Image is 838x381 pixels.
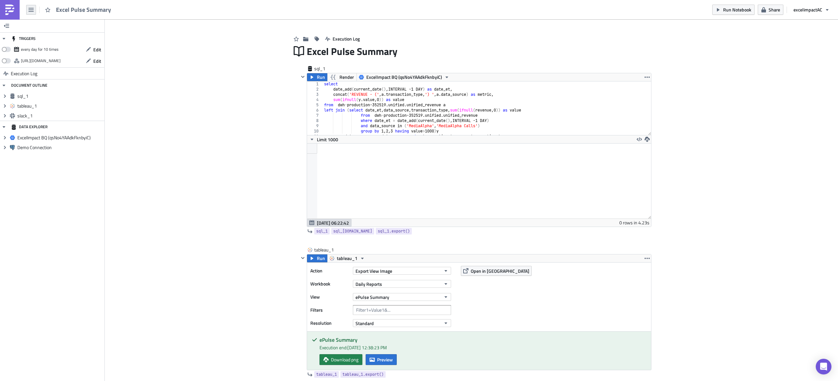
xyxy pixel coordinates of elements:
[11,121,47,133] div: DATA EXPLORER
[356,73,452,81] button: ExcelImpact BQ (qsNo4YAAdkFknbyiC)
[307,118,323,123] div: 8
[355,281,382,287] span: Daily Reports
[355,320,374,327] span: Standard
[307,129,323,134] div: 10
[314,371,339,378] a: tableau_1
[758,5,783,15] button: Share
[3,3,328,8] body: Rich Text Area. Press ALT-0 for help.
[331,356,358,363] span: Download png
[307,73,327,81] button: Run
[307,254,327,262] button: Run
[461,266,532,276] button: Open in [GEOGRAPHIC_DATA]
[366,354,397,365] button: Preview
[17,93,103,99] span: sql_1
[317,73,325,81] span: Run
[307,135,340,143] button: Limit 1000
[5,5,15,15] img: PushMetrics
[353,267,451,275] button: Export View Image
[317,136,338,143] span: Limit 1000
[307,123,323,129] div: 9
[11,79,47,91] div: DOCUMENT OUTLINE
[723,6,751,13] span: Run Notebook
[327,73,357,81] button: Render
[11,68,37,79] span: Execution Log
[314,247,340,253] span: tableau_1
[366,73,442,81] span: ExcelImpact BQ (qsNo4YAAdkFknbyiC)
[319,337,646,342] h5: ePulse Summary
[712,5,755,15] button: Run Notebook
[56,6,112,13] span: Excel Pulse Summary
[319,344,646,351] div: Execution end: [DATE] 12:38:23 PM
[21,56,61,66] div: https://pushmetrics.io/api/v1/report/6RljOXzo9K/webhook?token=1a9f69adff9b43398feb5490d200531b
[307,92,323,97] div: 3
[342,371,384,378] span: tableau_1.export()
[82,56,104,66] button: Edit
[790,5,833,15] button: excelimpactAC
[333,35,360,42] span: Execution Log
[299,254,307,262] button: Hide content
[93,46,101,53] span: Edit
[322,34,363,44] button: Execution Log
[307,113,323,118] div: 7
[310,318,350,328] label: Resolution
[769,6,780,13] span: Share
[307,81,323,87] div: 1
[333,228,372,234] span: sql_[DOMAIN_NAME]
[317,219,349,226] span: [DATE] 06:22:42
[339,73,354,81] span: Render
[471,268,529,274] span: Open in [GEOGRAPHIC_DATA]
[378,228,410,234] span: sql_1.export()
[314,228,330,234] a: sql_1
[319,354,362,365] a: Download png
[11,33,36,44] div: TRIGGERS
[376,228,412,234] a: sql_1.export()
[793,6,822,13] span: excelimpact AC
[377,356,393,363] span: Preview
[340,371,386,378] a: tableau_1.export()
[337,254,357,262] span: tableau_1
[310,292,350,302] label: View
[307,87,323,92] div: 2
[314,65,340,72] span: sql_1
[353,305,451,315] input: Filter1=Value1&...
[17,113,103,119] span: slack_1
[353,280,451,288] button: Daily Reports
[355,294,389,301] span: ePulse Summary
[82,44,104,55] button: Edit
[317,254,325,262] span: Run
[310,279,350,289] label: Workbook
[307,102,323,108] div: 5
[93,58,101,64] span: Edit
[307,134,323,139] div: 11
[21,44,59,54] div: every day for 10 times
[17,103,103,109] span: tableau_1
[353,319,451,327] button: Standard
[307,219,352,227] button: [DATE] 06:22:42
[353,293,451,301] button: ePulse Summary
[316,228,328,234] span: sql_1
[816,359,831,374] div: Open Intercom Messenger
[17,145,103,150] span: Demo Connection
[307,45,398,58] span: Excel Pulse Summary
[316,371,337,378] span: tableau_1
[299,73,307,81] button: Hide content
[327,254,367,262] button: tableau_1
[310,266,350,276] label: Action
[355,268,392,274] span: Export View Image
[17,135,103,141] span: ExcelImpact BQ (qsNo4YAAdkFknbyiC)
[619,219,649,227] div: 0 rows in 4.23s
[307,108,323,113] div: 6
[310,305,350,315] label: Filters
[307,97,323,102] div: 4
[331,228,374,234] a: sql_[DOMAIN_NAME]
